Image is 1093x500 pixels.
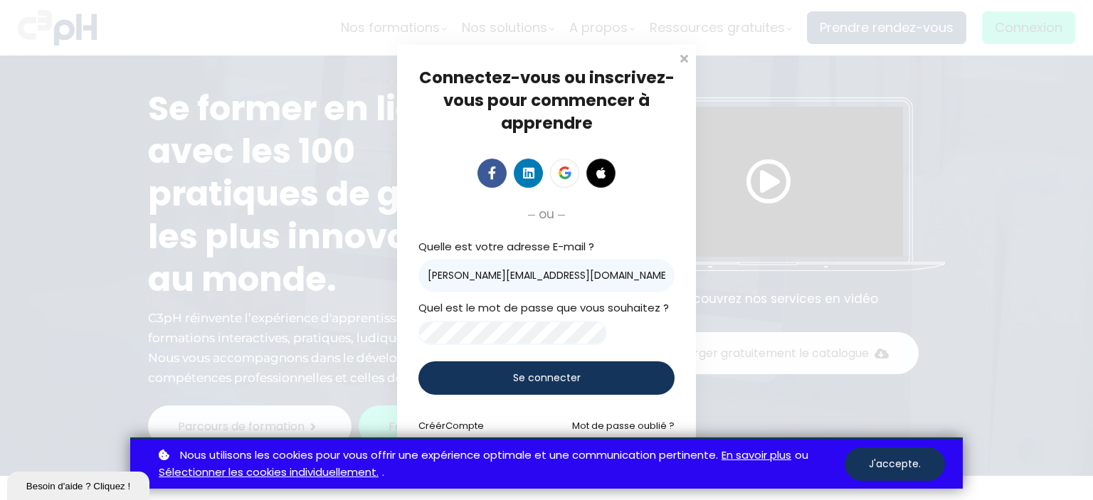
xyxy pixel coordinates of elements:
[419,66,675,134] span: Connectez-vous ou inscrivez-vous pour commencer à apprendre
[445,419,484,432] span: Compte
[418,259,675,292] input: E-mail ?
[180,447,718,464] span: Nous utilisons les cookies pour vous offrir une expérience optimale et une communication pertinente.
[7,469,152,500] iframe: chat widget
[539,204,554,224] span: ou
[155,447,845,482] p: ou .
[722,447,791,464] a: En savoir plus
[159,464,379,482] a: Sélectionner les cookies individuellement.
[513,371,581,385] span: Se connecter
[572,419,675,432] a: Mot de passe oublié ?
[845,447,945,481] button: J'accepte.
[418,419,484,432] a: CréérCompte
